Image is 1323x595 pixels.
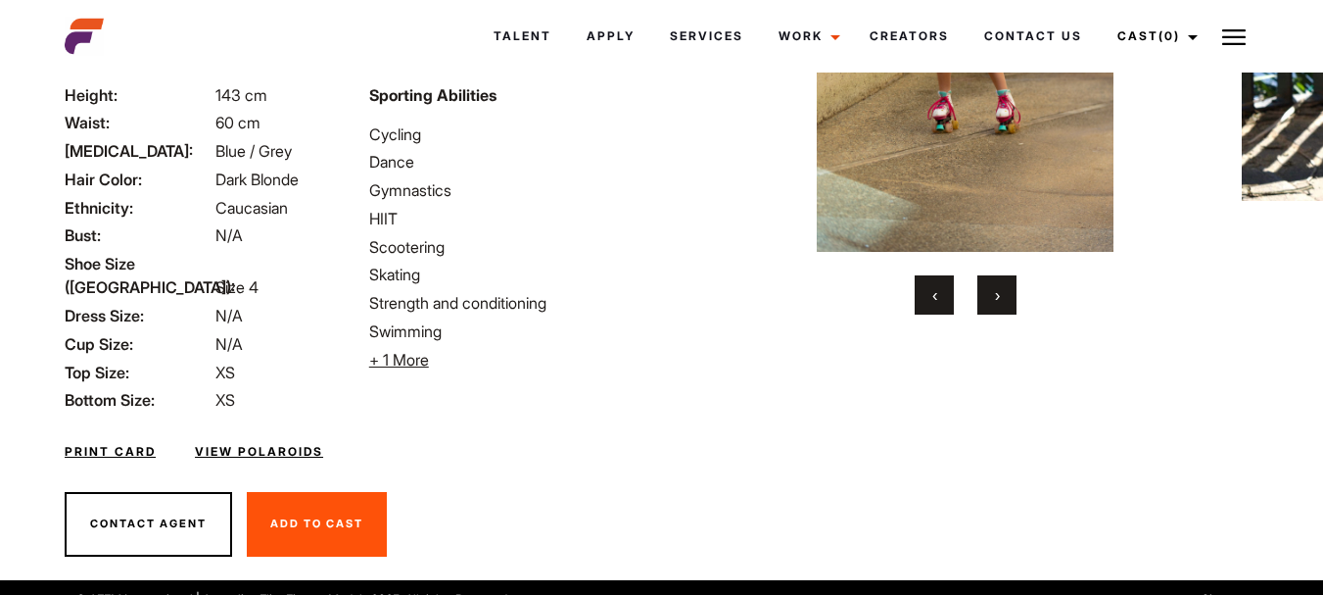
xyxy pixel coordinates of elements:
li: Gymnastics [369,178,650,202]
span: XS [215,390,235,410]
a: Contact Us [967,10,1100,63]
li: HIIT [369,207,650,230]
a: Creators [852,10,967,63]
span: Next [995,285,1000,305]
span: [MEDICAL_DATA]: [65,139,212,163]
span: Height: [65,83,212,107]
a: Print Card [65,443,156,461]
span: (0) [1158,28,1180,43]
a: Talent [476,10,569,63]
span: Size 4 [215,277,259,297]
span: + 1 More [369,350,429,370]
a: Work [761,10,852,63]
span: 143 cm [215,85,267,105]
a: Services [652,10,761,63]
span: Bust: [65,223,212,247]
span: N/A [215,334,243,354]
span: Blue / Grey [215,141,292,161]
img: Burger icon [1222,25,1246,49]
span: Caucasian [215,198,288,218]
span: Ethnicity: [65,196,212,220]
button: Contact Agent [65,492,232,557]
span: N/A [215,225,243,245]
span: Dress Size: [65,304,212,327]
span: Waist: [65,111,212,134]
li: Skating [369,263,650,286]
span: Hair Color: [65,168,212,191]
button: Add To Cast [247,492,387,557]
a: Cast(0) [1100,10,1209,63]
li: Swimming [369,320,650,343]
li: Strength and conditioning [369,291,650,315]
span: Cup Size: [65,332,212,356]
span: Top Size: [65,361,212,384]
li: Scootering [369,235,650,259]
span: N/A [215,306,243,325]
span: Previous [932,285,937,305]
a: Apply [569,10,652,63]
span: 60 cm [215,113,260,132]
span: Shoe Size ([GEOGRAPHIC_DATA]): [65,252,212,299]
span: Bottom Size: [65,388,212,412]
span: Dark Blonde [215,170,299,189]
span: Add To Cast [270,517,363,530]
span: XS [215,363,235,382]
img: cropped-aefm-brand-fav-22-square.png [65,17,104,56]
strong: Sporting Abilities [369,85,496,105]
li: Cycling [369,123,650,146]
li: Dance [369,150,650,174]
a: View Polaroids [195,443,323,461]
